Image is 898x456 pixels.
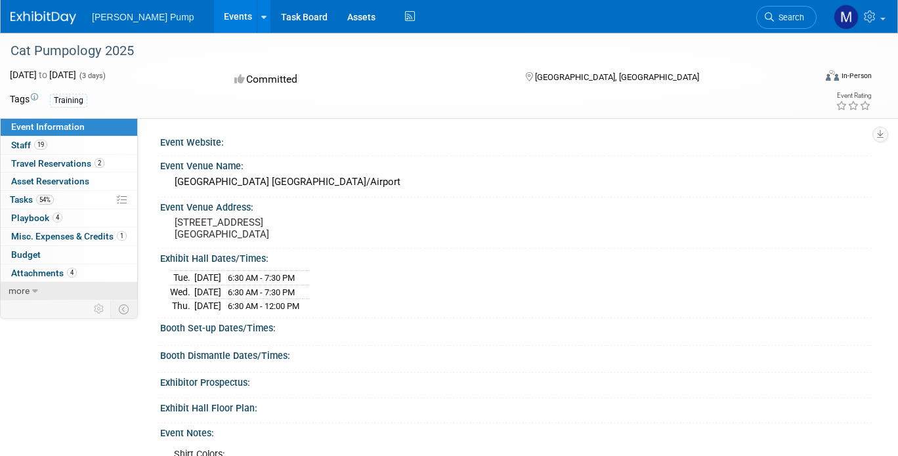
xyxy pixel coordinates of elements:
[834,5,859,30] img: Mike Walters
[160,398,872,415] div: Exhibit Hall Floor Plan:
[836,93,871,99] div: Event Rating
[1,282,137,300] a: more
[194,299,221,313] td: [DATE]
[160,346,872,362] div: Booth Dismantle Dates/Times:
[841,71,872,81] div: In-Person
[53,213,62,222] span: 4
[88,301,111,318] td: Personalize Event Tab Strip
[228,273,295,283] span: 6:30 AM - 7:30 PM
[1,118,137,136] a: Event Information
[1,191,137,209] a: Tasks54%
[50,94,87,108] div: Training
[1,136,137,154] a: Staff19
[1,246,137,264] a: Budget
[95,158,104,168] span: 2
[10,194,54,205] span: Tasks
[11,268,77,278] span: Attachments
[170,271,194,285] td: Tue.
[11,121,85,132] span: Event Information
[78,72,106,80] span: (3 days)
[10,70,76,80] span: [DATE] [DATE]
[160,197,872,214] div: Event Venue Address:
[756,6,817,29] a: Search
[1,228,137,245] a: Misc. Expenses & Credits1
[11,249,41,260] span: Budget
[11,176,89,186] span: Asset Reservations
[194,271,221,285] td: [DATE]
[535,72,699,82] span: [GEOGRAPHIC_DATA], [GEOGRAPHIC_DATA]
[826,70,839,81] img: Format-Inperson.png
[1,155,137,173] a: Travel Reservations2
[160,133,872,149] div: Event Website:
[170,172,862,192] div: [GEOGRAPHIC_DATA] [GEOGRAPHIC_DATA]/Airport
[194,285,221,299] td: [DATE]
[11,11,76,24] img: ExhibitDay
[6,39,798,63] div: Cat Pumpology 2025
[37,70,49,80] span: to
[11,213,62,223] span: Playbook
[1,173,137,190] a: Asset Reservations
[67,268,77,278] span: 4
[11,140,47,150] span: Staff
[160,373,872,389] div: Exhibitor Prospectus:
[170,299,194,313] td: Thu.
[1,209,137,227] a: Playbook4
[228,287,295,297] span: 6:30 AM - 7:30 PM
[160,249,872,265] div: Exhibit Hall Dates/Times:
[1,264,137,282] a: Attachments4
[36,195,54,205] span: 54%
[230,68,505,91] div: Committed
[170,285,194,299] td: Wed.
[117,231,127,241] span: 1
[92,12,194,22] span: [PERSON_NAME] Pump
[9,285,30,296] span: more
[10,93,38,108] td: Tags
[160,318,872,335] div: Booth Set-up Dates/Times:
[774,12,804,22] span: Search
[744,68,872,88] div: Event Format
[160,156,872,173] div: Event Venue Name:
[228,301,299,311] span: 6:30 AM - 12:00 PM
[160,423,872,440] div: Event Notes:
[111,301,138,318] td: Toggle Event Tabs
[11,158,104,169] span: Travel Reservations
[175,217,442,240] pre: [STREET_ADDRESS] [GEOGRAPHIC_DATA]
[34,140,47,150] span: 19
[11,231,127,241] span: Misc. Expenses & Credits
